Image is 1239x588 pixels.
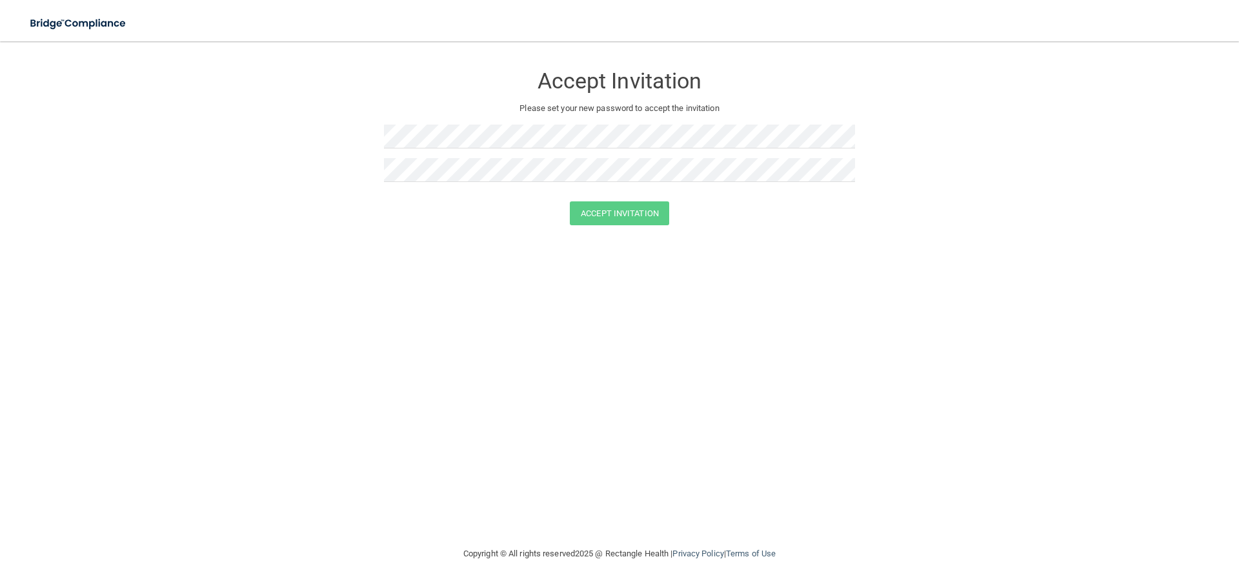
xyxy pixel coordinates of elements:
button: Accept Invitation [570,201,669,225]
img: bridge_compliance_login_screen.278c3ca4.svg [19,10,138,37]
p: Please set your new password to accept the invitation [394,101,845,116]
a: Privacy Policy [672,549,723,558]
div: Copyright © All rights reserved 2025 @ Rectangle Health | | [384,533,855,574]
a: Terms of Use [726,549,776,558]
h3: Accept Invitation [384,69,855,93]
